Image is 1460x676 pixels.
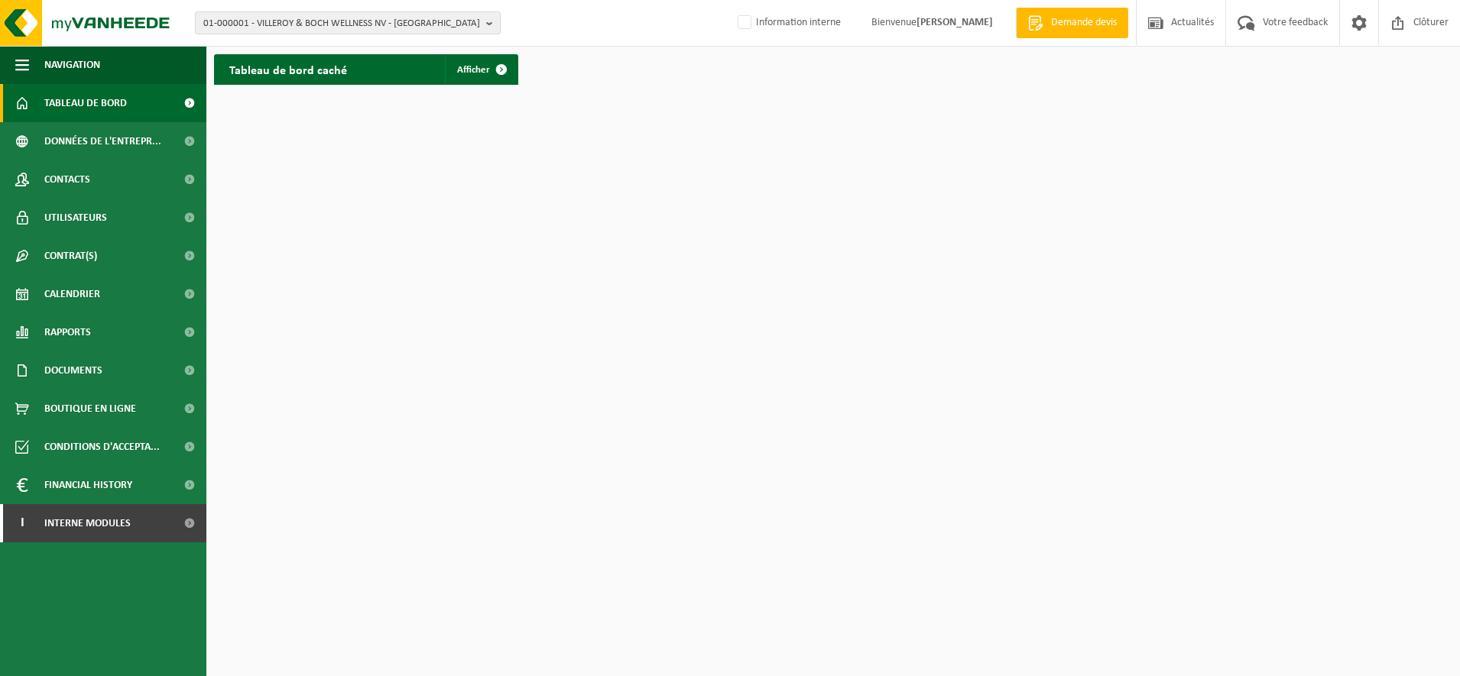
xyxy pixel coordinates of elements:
[44,160,90,199] span: Contacts
[44,466,132,504] span: Financial History
[44,428,160,466] span: Conditions d'accepta...
[15,504,29,542] span: I
[44,504,131,542] span: Interne modules
[44,122,161,160] span: Données de l'entrepr...
[44,237,97,275] span: Contrat(s)
[445,54,517,85] a: Afficher
[44,351,102,390] span: Documents
[735,11,841,34] label: Information interne
[195,11,501,34] button: 01-000001 - VILLEROY & BOCH WELLNESS NV - [GEOGRAPHIC_DATA]
[44,275,100,313] span: Calendrier
[44,313,91,351] span: Rapports
[1047,15,1121,31] span: Demande devis
[44,84,127,122] span: Tableau de bord
[917,17,993,28] strong: [PERSON_NAME]
[44,390,136,428] span: Boutique en ligne
[214,54,362,84] h2: Tableau de bord caché
[203,12,480,35] span: 01-000001 - VILLEROY & BOCH WELLNESS NV - [GEOGRAPHIC_DATA]
[44,199,107,237] span: Utilisateurs
[1016,8,1128,38] a: Demande devis
[44,46,100,84] span: Navigation
[457,65,490,75] span: Afficher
